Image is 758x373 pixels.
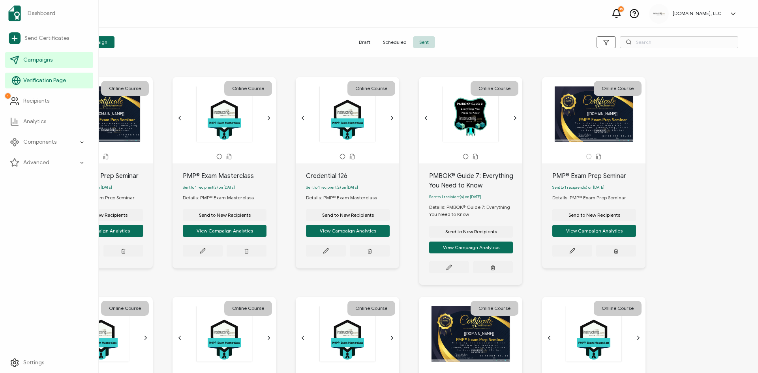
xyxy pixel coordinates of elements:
[389,115,395,121] ion-icon: chevron forward outline
[23,359,44,367] span: Settings
[5,355,93,371] a: Settings
[389,335,395,341] ion-icon: chevron forward outline
[300,335,306,341] ion-icon: chevron back outline
[5,52,93,68] a: Campaigns
[23,97,49,105] span: Recipients
[5,73,93,88] a: Verification Page
[423,115,429,121] ion-icon: chevron back outline
[23,77,66,84] span: Verification Page
[5,2,93,24] a: Dashboard
[28,9,55,17] span: Dashboard
[23,118,46,126] span: Analytics
[101,81,149,96] div: Online Course
[23,159,49,167] span: Advanced
[176,335,183,341] ion-icon: chevron back outline
[546,335,552,341] ion-icon: chevron back outline
[635,335,642,341] ion-icon: chevron forward outline
[512,115,518,121] ion-icon: chevron forward outline
[5,29,93,47] a: Send Certificates
[673,11,721,16] h5: [DOMAIN_NAME], LLC
[176,115,183,121] ion-icon: chevron back outline
[224,301,272,316] div: Online Course
[719,335,758,373] iframe: Chat Widget
[5,114,93,129] a: Analytics
[594,301,642,316] div: Online Course
[266,335,272,341] ion-icon: chevron forward outline
[143,335,149,341] ion-icon: chevron forward outline
[23,56,53,64] span: Campaigns
[347,301,395,316] div: Online Course
[23,138,56,146] span: Components
[224,81,272,96] div: Online Course
[594,81,642,96] div: Online Course
[347,81,395,96] div: Online Course
[5,93,11,99] div: 1
[266,115,272,121] ion-icon: chevron forward outline
[300,115,306,121] ion-icon: chevron back outline
[653,12,665,15] img: 6304dcdd-6caa-4831-9d1c-697f8d6c603f.png
[471,301,518,316] div: Online Course
[618,6,624,12] div: 13
[5,93,93,109] a: 1 Recipients
[471,81,518,96] div: Online Course
[101,301,149,316] div: Online Course
[8,6,21,21] img: sertifier-logomark-colored.svg
[24,34,69,42] span: Send Certificates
